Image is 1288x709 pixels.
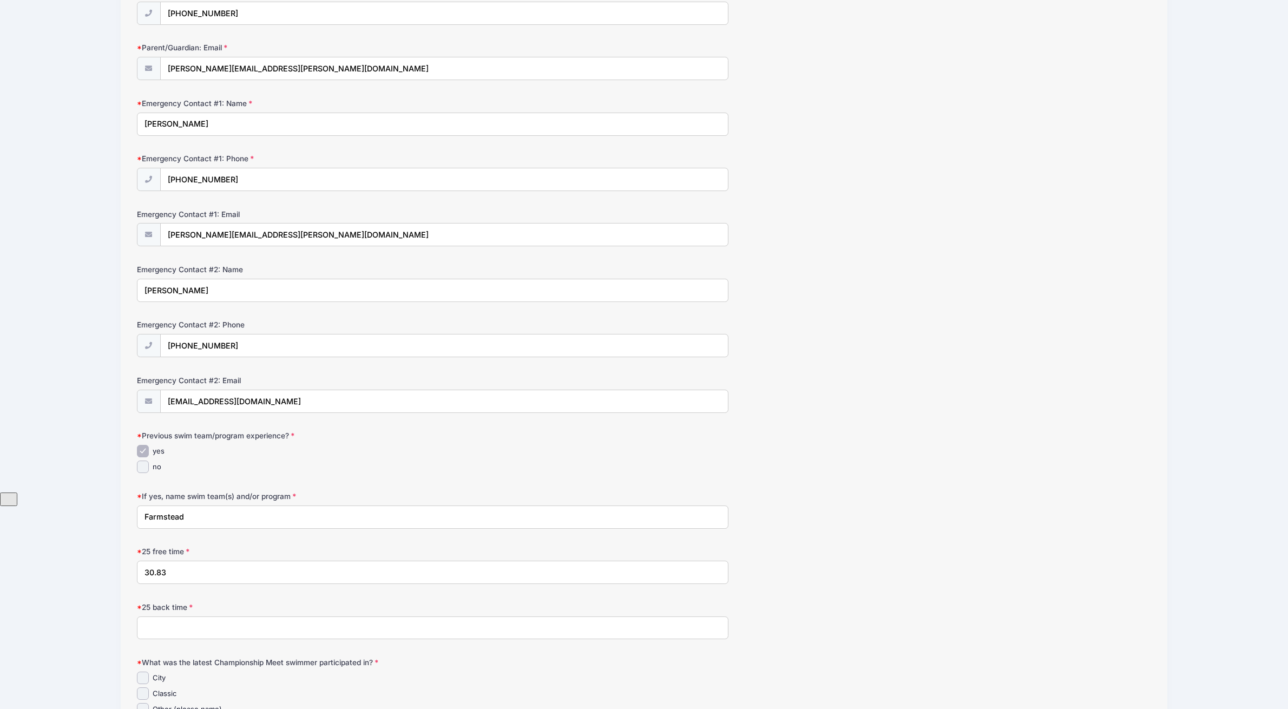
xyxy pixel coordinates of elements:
[137,491,475,502] label: If yes, name swim team(s) and/or program
[153,688,176,699] label: Classic
[137,602,475,613] label: 25 back time
[153,673,166,684] label: City
[137,657,475,668] label: What was the latest Championship Meet swimmer participated in?
[137,546,475,557] label: 25 free time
